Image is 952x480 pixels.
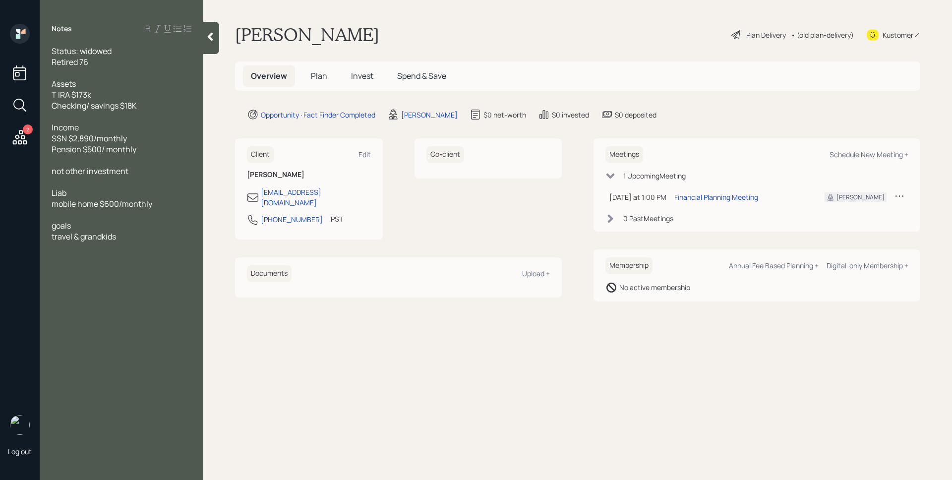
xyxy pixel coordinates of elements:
[746,30,786,40] div: Plan Delivery
[623,171,686,181] div: 1 Upcoming Meeting
[52,187,152,209] span: Liab mobile home $600/monthly
[8,447,32,456] div: Log out
[52,78,137,111] span: Assets T IRA $173k Checking/ savings $18K
[247,171,371,179] h6: [PERSON_NAME]
[397,70,446,81] span: Spend & Save
[552,110,589,120] div: $0 invested
[311,70,327,81] span: Plan
[358,150,371,159] div: Edit
[247,146,274,163] h6: Client
[261,110,375,120] div: Opportunity · Fact Finder Completed
[52,24,72,34] label: Notes
[401,110,458,120] div: [PERSON_NAME]
[522,269,550,278] div: Upload +
[235,24,379,46] h1: [PERSON_NAME]
[331,214,343,224] div: PST
[52,46,112,67] span: Status: widowed Retired 76
[619,282,690,293] div: No active membership
[883,30,913,40] div: Kustomer
[52,220,116,242] span: goals travel & grandkids
[674,192,758,202] div: Financial Planning Meeting
[836,193,885,202] div: [PERSON_NAME]
[827,261,908,270] div: Digital-only Membership +
[605,257,653,274] h6: Membership
[426,146,464,163] h6: Co-client
[251,70,287,81] span: Overview
[247,265,292,282] h6: Documents
[52,166,128,177] span: not other investment
[605,146,643,163] h6: Meetings
[483,110,526,120] div: $0 net-worth
[10,415,30,435] img: james-distasi-headshot.png
[23,124,33,134] div: 2
[830,150,908,159] div: Schedule New Meeting +
[261,214,323,225] div: [PHONE_NUMBER]
[351,70,373,81] span: Invest
[52,122,136,155] span: Income SSN $2,890/monthly Pension $500/ monthly
[623,213,673,224] div: 0 Past Meeting s
[261,187,371,208] div: [EMAIL_ADDRESS][DOMAIN_NAME]
[609,192,666,202] div: [DATE] at 1:00 PM
[615,110,656,120] div: $0 deposited
[791,30,854,40] div: • (old plan-delivery)
[729,261,819,270] div: Annual Fee Based Planning +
